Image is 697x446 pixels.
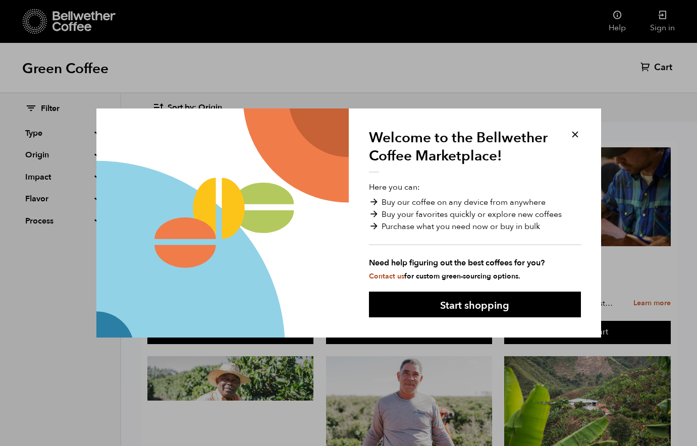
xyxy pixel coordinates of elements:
[369,129,556,173] h1: Welcome to the Bellwether Coffee Marketplace!
[369,220,581,233] li: Purchase what you need now or buy in bulk
[369,208,581,220] li: Buy your favorites quickly or explore new coffees
[369,181,581,281] p: Here you can:
[369,271,404,281] a: Contact us
[369,196,581,208] li: Buy our coffee on any device from anywhere
[369,271,520,281] small: for custom green-sourcing options.
[369,292,581,317] button: Start shopping
[369,257,581,269] strong: Need help figuring out the best coffees for you?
